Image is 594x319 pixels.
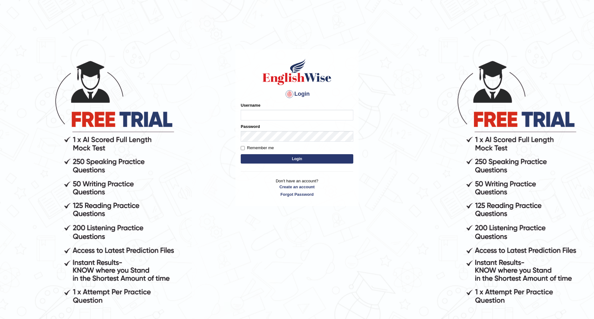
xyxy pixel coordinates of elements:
[241,184,353,190] a: Create an account
[241,145,274,151] label: Remember me
[241,89,353,99] h4: Login
[241,178,353,197] p: Don't have an account?
[261,58,333,86] img: Logo of English Wise sign in for intelligent practice with AI
[241,146,245,150] input: Remember me
[241,154,353,164] button: Login
[241,191,353,197] a: Forgot Password
[241,124,260,129] label: Password
[241,102,260,108] label: Username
